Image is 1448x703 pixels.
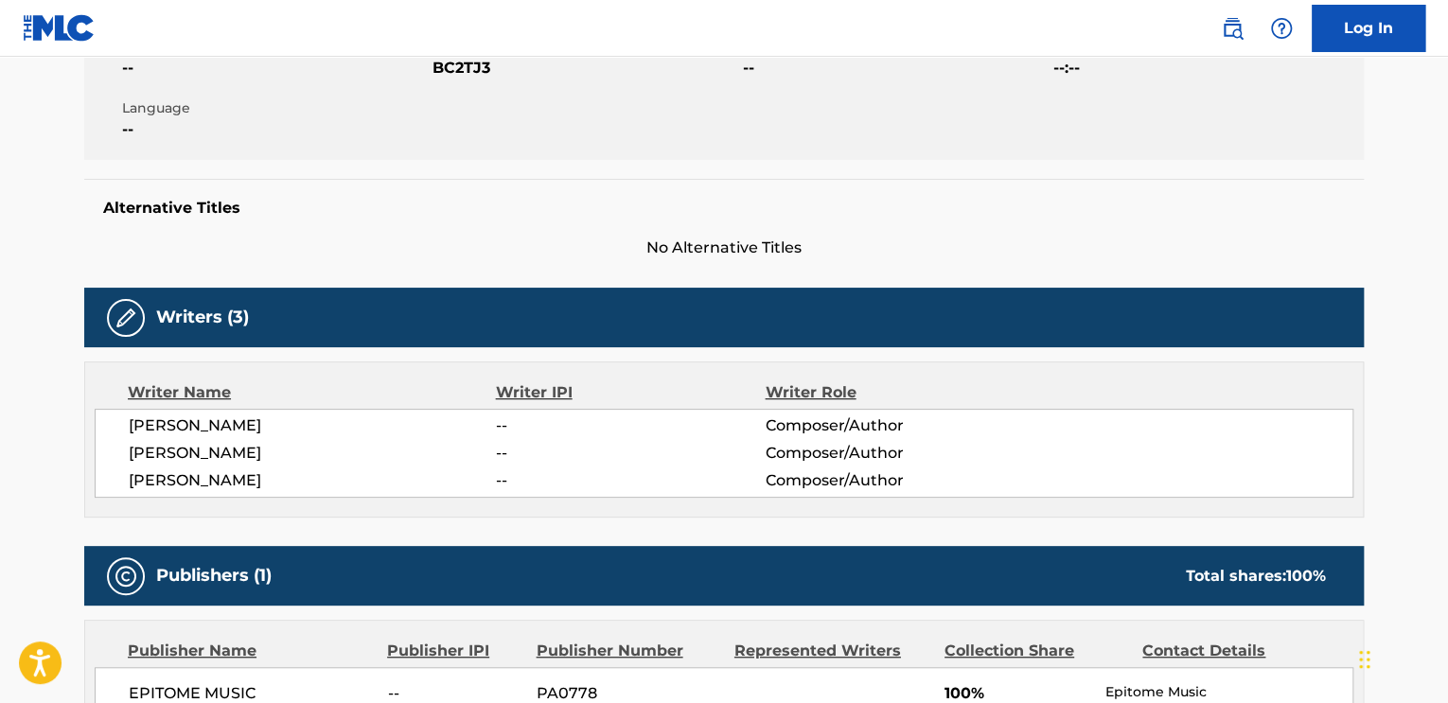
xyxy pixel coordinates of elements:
span: [PERSON_NAME] [129,442,496,465]
span: [PERSON_NAME] [129,414,496,437]
iframe: Chat Widget [1353,612,1448,703]
div: Publisher Name [128,640,373,662]
span: No Alternative Titles [84,237,1364,259]
span: -- [743,57,1049,79]
a: Public Search [1213,9,1251,47]
h5: Alternative Titles [103,199,1345,218]
div: Publisher IPI [387,640,521,662]
span: -- [496,442,765,465]
div: Collection Share [945,640,1128,662]
img: MLC Logo [23,14,96,42]
span: -- [496,414,765,437]
div: Drag [1359,631,1370,688]
div: Represented Writers [734,640,930,662]
span: [PERSON_NAME] [129,469,496,492]
span: 100 % [1286,567,1326,585]
span: -- [122,118,428,141]
img: Publishers [115,565,137,588]
div: Writer Role [765,381,1010,404]
span: Composer/Author [765,414,1010,437]
div: Contact Details [1142,640,1326,662]
img: Writers [115,307,137,329]
img: search [1221,17,1244,40]
div: Writer IPI [496,381,766,404]
span: Composer/Author [765,442,1010,465]
span: --:-- [1053,57,1359,79]
div: Total shares: [1186,565,1326,588]
div: Publisher Number [536,640,719,662]
span: -- [122,57,428,79]
h5: Writers (3) [156,307,249,328]
span: -- [496,469,765,492]
p: Epitome Music [1105,682,1352,702]
span: Composer/Author [765,469,1010,492]
img: help [1270,17,1293,40]
span: Language [122,98,428,118]
a: Log In [1312,5,1425,52]
div: Writer Name [128,381,496,404]
div: Help [1263,9,1300,47]
h5: Publishers (1) [156,565,272,587]
span: BC2TJ3 [433,57,738,79]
